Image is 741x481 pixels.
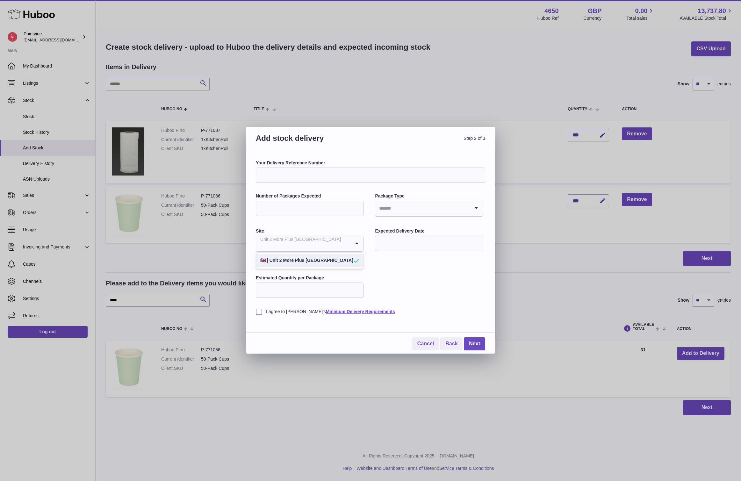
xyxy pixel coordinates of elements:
[412,337,439,350] a: Cancel
[256,275,363,281] label: Estimated Quantity per Package
[375,201,482,216] div: Search for option
[256,253,363,263] small: If you wish to fulfil from more of our available , or you don’t see the correct site here - pleas...
[370,133,485,151] span: Step 2 of 3
[256,160,485,166] label: Your Delivery Reference Number
[326,309,395,314] a: Minimum Delivery Requirements
[256,228,363,234] label: Site
[256,236,350,251] input: Search for option
[256,309,485,315] label: I agree to [PERSON_NAME]'s
[375,228,483,234] label: Expected Delivery Date
[256,133,370,151] h3: Add stock delivery
[256,193,363,199] label: Number of Packages Expected
[375,201,470,216] input: Search for option
[440,337,463,350] a: Back
[256,254,363,267] li: 🇬🇧 | Unit 2 More Plus [GEOGRAPHIC_DATA]
[464,337,485,350] a: Next
[375,193,483,199] label: Package Type
[256,236,363,251] div: Search for option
